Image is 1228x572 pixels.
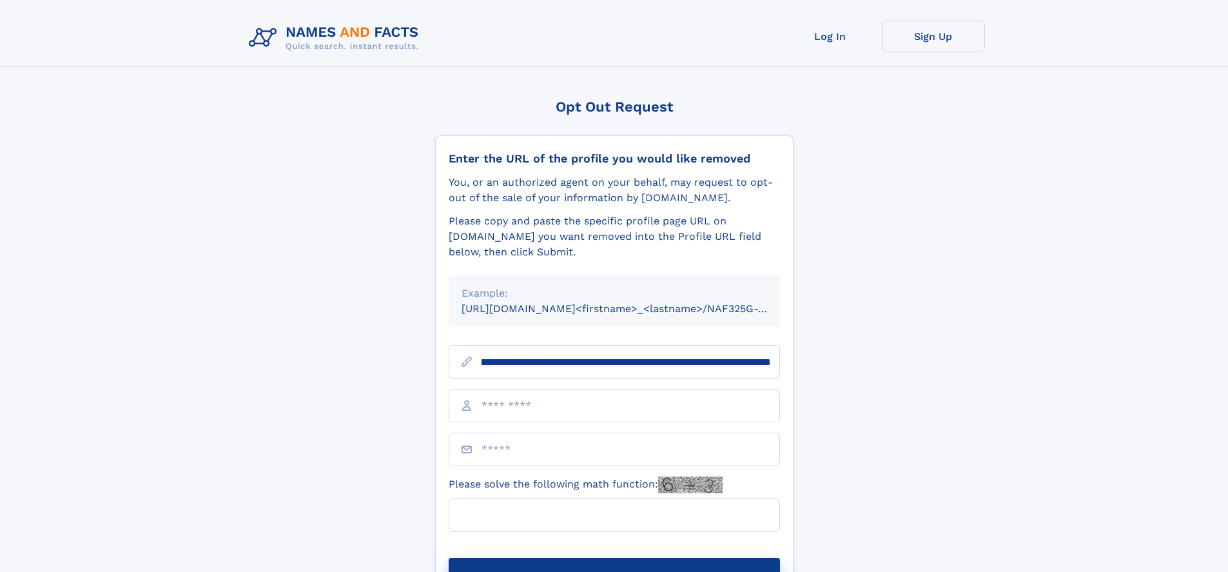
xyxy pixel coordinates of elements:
[449,175,780,206] div: You, or an authorized agent on your behalf, may request to opt-out of the sale of your informatio...
[882,21,985,52] a: Sign Up
[244,21,429,55] img: Logo Names and Facts
[462,302,804,315] small: [URL][DOMAIN_NAME]<firstname>_<lastname>/NAF325G-xxxxxxxx
[462,286,767,301] div: Example:
[449,152,780,166] div: Enter the URL of the profile you would like removed
[435,99,794,115] div: Opt Out Request
[449,213,780,260] div: Please copy and paste the specific profile page URL on [DOMAIN_NAME] you want removed into the Pr...
[779,21,882,52] a: Log In
[449,477,723,493] label: Please solve the following math function:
